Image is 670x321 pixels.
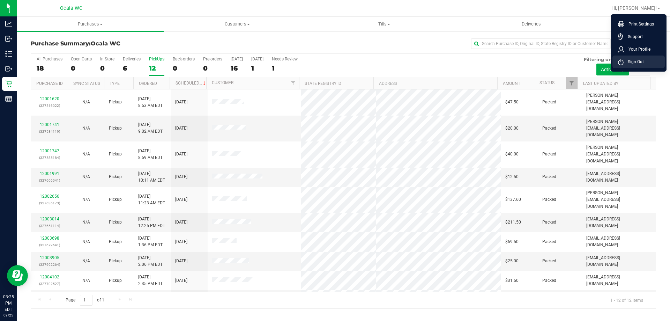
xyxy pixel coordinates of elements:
div: 0 [71,64,92,72]
div: 6 [123,64,141,72]
button: N/A [82,125,90,132]
span: $12.50 [505,174,519,180]
div: Back-orders [173,57,195,61]
span: [DATE] [175,239,187,245]
span: $20.00 [505,125,519,132]
a: Purchase ID [36,81,63,86]
span: Pickup [109,196,122,203]
li: Sign Out [612,56,665,68]
div: 0 [100,64,114,72]
span: Ocala WC [91,40,120,47]
span: [DATE] 8:59 AM EDT [138,148,163,161]
span: Page of 1 [60,295,110,306]
span: [DATE] [175,99,187,105]
span: [DATE] [175,277,187,284]
h3: Purchase Summary: [31,41,239,47]
div: In Store [100,57,114,61]
a: 12004102 [40,275,59,279]
a: Status [539,80,554,85]
a: Last Updated By [583,81,618,86]
span: Not Applicable [82,197,90,202]
span: [DATE] 11:23 AM EDT [138,193,165,206]
span: Pickup [109,99,122,105]
span: [DATE] 9:02 AM EDT [138,122,163,135]
div: 16 [231,64,243,72]
span: Packed [542,196,556,203]
a: Support [618,33,662,40]
span: Support [624,33,643,40]
span: Sign Out [624,58,644,65]
span: [EMAIL_ADDRESS][DOMAIN_NAME] [586,170,652,184]
div: Open Carts [71,57,92,61]
div: 0 [173,64,195,72]
span: Pickup [109,277,122,284]
a: 12001747 [40,148,59,153]
span: Filtering on status: [584,57,629,62]
inline-svg: Inbound [5,35,12,42]
p: 03:25 PM EDT [3,294,14,313]
span: [DATE] [175,125,187,132]
a: Scheduled [176,81,207,86]
span: [PERSON_NAME][EMAIL_ADDRESS][DOMAIN_NAME] [586,118,652,139]
span: $211.50 [505,219,521,226]
a: 12001741 [40,122,59,127]
input: 1 [80,295,92,306]
p: (327679641) [35,242,64,248]
span: Packed [542,125,556,132]
a: Purchases [17,17,164,31]
span: Pickup [109,174,122,180]
button: N/A [82,239,90,245]
span: [PERSON_NAME][EMAIL_ADDRESS][DOMAIN_NAME] [586,144,652,165]
span: Pickup [109,125,122,132]
span: Pickup [109,258,122,264]
span: [DATE] [175,219,187,226]
span: Packed [542,151,556,158]
span: [EMAIL_ADDRESS][DOMAIN_NAME] [586,235,652,248]
div: Pre-orders [203,57,222,61]
div: Needs Review [272,57,298,61]
div: [DATE] [251,57,263,61]
span: Deliveries [512,21,550,27]
a: 12001620 [40,96,59,101]
a: Sync Status [73,81,100,86]
span: Your Profile [624,46,650,53]
div: Deliveries [123,57,141,61]
div: 0 [203,64,222,72]
button: N/A [82,258,90,264]
button: Active only [596,64,629,75]
a: Customer [212,80,233,85]
span: Pickup [109,151,122,158]
span: 1 - 12 of 12 items [605,295,649,305]
span: Pickup [109,239,122,245]
th: Address [373,77,497,89]
span: [DATE] [175,258,187,264]
p: (327636173) [35,200,64,206]
p: 09/25 [3,313,14,318]
span: [DATE] 10:11 AM EDT [138,170,165,184]
span: [DATE] [175,151,187,158]
span: Pickup [109,219,122,226]
button: N/A [82,219,90,226]
span: Not Applicable [82,220,90,225]
inline-svg: Inventory [5,50,12,57]
span: Packed [542,219,556,226]
div: 18 [37,64,62,72]
span: Not Applicable [82,126,90,131]
span: Hi, [PERSON_NAME]! [611,5,657,11]
span: Not Applicable [82,258,90,263]
span: [EMAIL_ADDRESS][DOMAIN_NAME] [586,216,652,229]
a: 12003905 [40,255,59,260]
a: 12003698 [40,236,59,241]
span: [DATE] 12:25 PM EDT [138,216,165,229]
span: [EMAIL_ADDRESS][DOMAIN_NAME] [586,274,652,287]
div: [DATE] [231,57,243,61]
span: $137.60 [505,196,521,203]
p: (327651114) [35,222,64,229]
inline-svg: Reports [5,95,12,102]
button: N/A [82,174,90,180]
span: [DATE] [175,174,187,180]
span: Not Applicable [82,100,90,104]
a: Amount [503,81,520,86]
span: Packed [542,239,556,245]
div: PickUps [149,57,164,61]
